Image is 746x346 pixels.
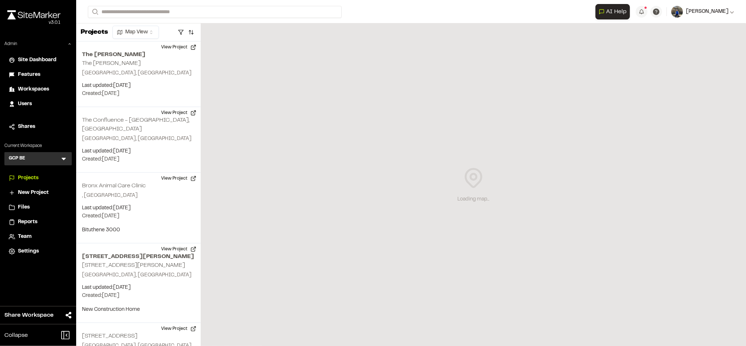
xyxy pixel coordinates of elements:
span: AI Help [606,7,627,16]
div: Oh geez...please don't... [7,19,60,26]
span: Files [18,203,30,211]
span: Share Workspace [4,311,53,320]
span: Features [18,71,40,79]
h2: The [PERSON_NAME] [82,61,141,66]
a: Settings [9,247,67,255]
img: User [671,6,683,18]
p: [GEOGRAPHIC_DATA], [GEOGRAPHIC_DATA] [82,271,195,279]
span: Team [18,233,31,241]
a: Projects [9,174,67,182]
p: Created: [DATE] [82,155,195,163]
p: Created: [DATE] [82,212,195,220]
p: Last updated: [DATE] [82,284,195,292]
span: Shares [18,123,35,131]
span: Site Dashboard [18,56,56,64]
span: Settings [18,247,39,255]
p: Last updated: [DATE] [82,147,195,155]
p: , [GEOGRAPHIC_DATA] [82,192,195,200]
h2: The Confluence - [GEOGRAPHIC_DATA], [GEOGRAPHIC_DATA] [82,118,189,132]
a: Users [9,100,67,108]
button: Open AI Assistant [595,4,630,19]
span: New Project [18,189,49,197]
button: Search [88,6,101,18]
a: Reports [9,218,67,226]
h2: The [PERSON_NAME] [82,50,195,59]
p: Current Workspace [4,143,72,149]
h2: [STREET_ADDRESS] [82,334,137,339]
span: Reports [18,218,37,226]
p: Bituthene 3000 [82,226,195,234]
a: Features [9,71,67,79]
span: Workspaces [18,85,49,93]
button: [PERSON_NAME] [671,6,734,18]
h2: Bronx Animal Care Clinic [82,183,146,188]
p: New Construction Home [82,306,195,314]
p: Last updated: [DATE] [82,204,195,212]
a: Workspaces [9,85,67,93]
a: Shares [9,123,67,131]
a: Team [9,233,67,241]
button: View Project [157,107,201,119]
div: Loading map... [457,195,489,203]
span: [PERSON_NAME] [686,8,728,16]
h2: [STREET_ADDRESS][PERSON_NAME] [82,263,185,268]
a: Files [9,203,67,211]
p: [GEOGRAPHIC_DATA], [GEOGRAPHIC_DATA] [82,135,195,143]
p: Last updated: [DATE] [82,82,195,90]
button: View Project [157,41,201,53]
button: View Project [157,173,201,184]
img: rebrand.png [7,10,60,19]
h2: [STREET_ADDRESS][PERSON_NAME] [82,252,195,261]
span: Collapse [4,331,28,340]
a: New Project [9,189,67,197]
h3: GCP BE [9,155,25,162]
p: Created: [DATE] [82,292,195,300]
div: Open AI Assistant [595,4,633,19]
span: Projects [18,174,38,182]
span: Users [18,100,32,108]
p: [GEOGRAPHIC_DATA], [GEOGRAPHIC_DATA] [82,69,195,77]
button: View Project [157,243,201,255]
a: Site Dashboard [9,56,67,64]
button: View Project [157,323,201,335]
p: Admin [4,41,17,47]
p: Created: [DATE] [82,90,195,98]
p: Projects [81,27,108,37]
